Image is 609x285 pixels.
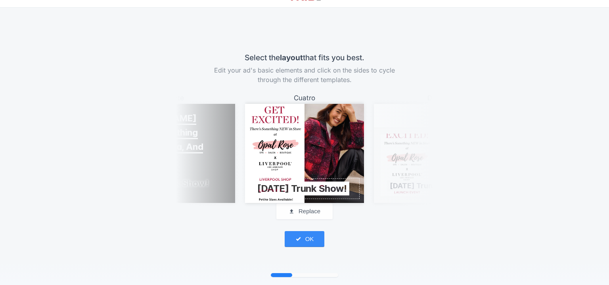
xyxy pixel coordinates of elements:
[257,183,347,194] span: [DATE] Trunk Show!
[280,53,303,62] strong: layout
[178,52,431,70] h3: Select the that fits you best.
[245,92,364,104] div: Cuatro
[285,231,324,247] button: OK
[276,203,333,219] button: Replace
[205,65,404,84] h4: Edit your ad's basic elements and click on the sides to cycle through the different templates.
